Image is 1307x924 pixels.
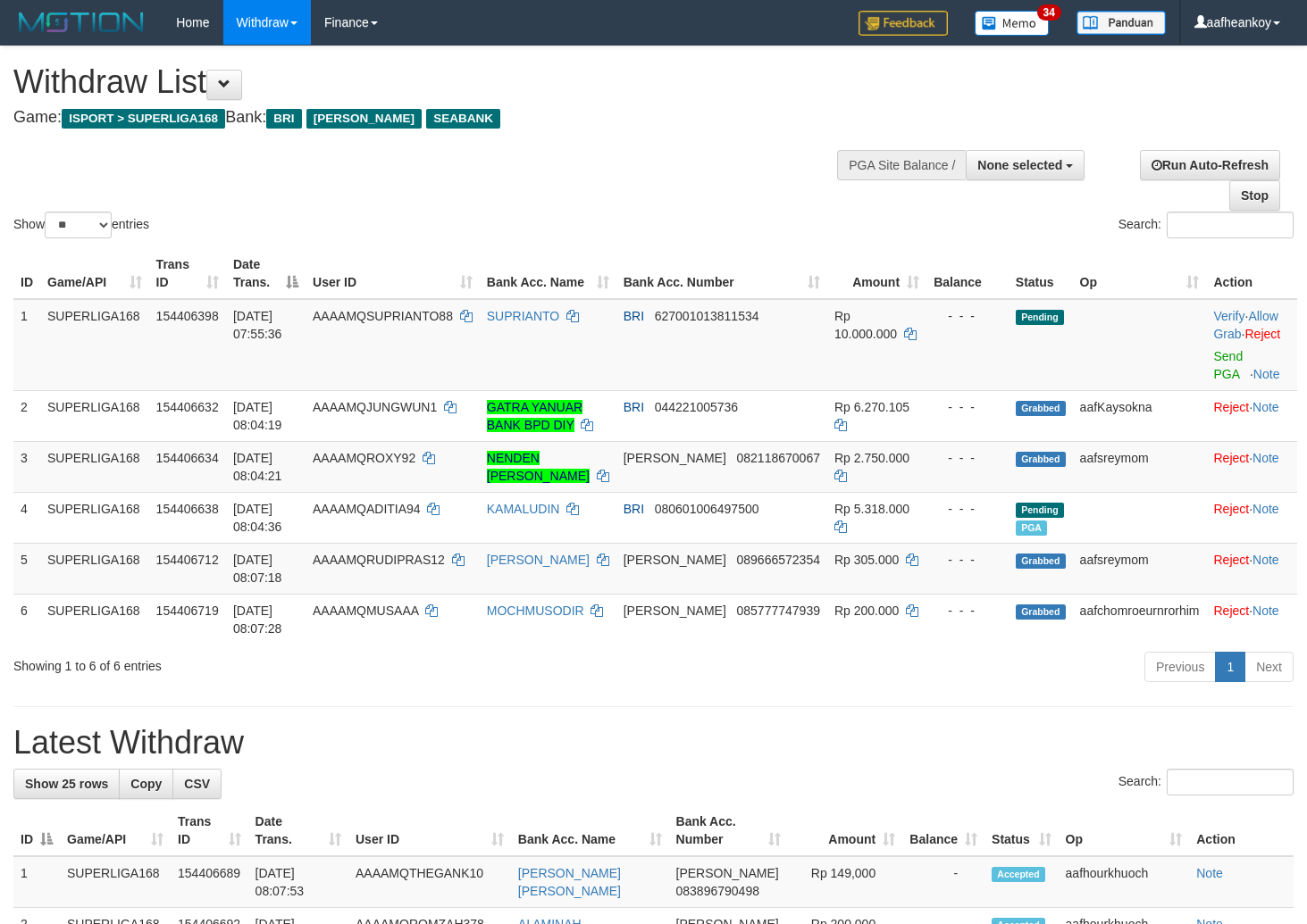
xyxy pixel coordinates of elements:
a: Verify [1213,309,1244,323]
a: MOCHMUSODIR [487,604,584,618]
label: Show entries [13,212,149,238]
td: aafsreymom [1073,543,1207,594]
a: 1 [1215,652,1245,682]
td: SUPERLIGA168 [40,543,149,594]
span: Show 25 rows [25,777,108,791]
span: Grabbed [1016,604,1066,620]
th: Amount: activate to sort column ascending [788,805,902,856]
span: AAAAMQRUDIPRAS12 [313,553,445,567]
th: Date Trans.: activate to sort column descending [226,248,306,299]
td: - [902,856,984,908]
a: [PERSON_NAME] [PERSON_NAME] [518,866,621,898]
td: · · [1206,299,1297,391]
td: [DATE] 08:07:53 [248,856,348,908]
td: SUPERLIGA168 [40,299,149,391]
span: 154406398 [156,309,219,323]
th: Date Trans.: activate to sort column ascending [248,805,348,856]
a: Reject [1213,400,1249,414]
span: Copy 085777747939 to clipboard [737,604,820,618]
span: AAAAMQSUPRIANTO88 [313,309,453,323]
a: Note [1253,367,1280,381]
th: Balance: activate to sort column ascending [902,805,984,856]
span: BRI [624,502,644,516]
img: MOTION_logo.png [13,9,149,36]
td: · [1206,492,1297,543]
span: Rp 200.000 [834,604,899,618]
td: 1 [13,299,40,391]
h1: Withdraw List [13,64,853,100]
a: CSV [172,769,222,799]
span: Accepted [992,867,1045,882]
span: [DATE] 08:04:19 [233,400,282,432]
span: ISPORT > SUPERLIGA168 [62,109,225,129]
span: Pending [1016,310,1064,325]
th: Op: activate to sort column ascending [1073,248,1207,299]
button: None selected [966,150,1085,180]
span: Copy 082118670067 to clipboard [737,451,820,465]
span: AAAAMQJUNGWUN1 [313,400,437,414]
span: [DATE] 08:07:28 [233,604,282,636]
a: SUPRIANTO [487,309,559,323]
label: Search: [1118,769,1294,795]
td: aafKaysokna [1073,390,1207,441]
div: - - - [934,551,1001,569]
span: Rp 5.318.000 [834,502,909,516]
span: AAAAMQROXY92 [313,451,415,465]
td: aafchomroeurnrorhim [1073,594,1207,645]
th: Game/API: activate to sort column ascending [60,805,171,856]
th: Bank Acc. Number: activate to sort column ascending [616,248,827,299]
span: Marked by aafromsomean [1016,520,1047,536]
span: 154406719 [156,604,219,618]
span: Copy 089666572354 to clipboard [737,553,820,567]
a: Reject [1213,451,1249,465]
img: panduan.png [1077,11,1166,35]
a: [PERSON_NAME] [487,553,590,567]
span: SEABANK [426,109,500,129]
span: BRI [624,309,644,323]
a: Note [1253,400,1279,414]
td: AAAAMQTHEGANK10 [348,856,511,908]
th: ID [13,248,40,299]
td: · [1206,441,1297,492]
span: AAAAMQADITIA94 [313,502,421,516]
td: Rp 149,000 [788,856,902,908]
td: · [1206,390,1297,441]
span: [PERSON_NAME] [624,451,726,465]
h4: Game: Bank: [13,109,853,127]
a: Reject [1213,553,1249,567]
span: Rp 305.000 [834,553,899,567]
a: Next [1244,652,1294,682]
span: 154406712 [156,553,219,567]
span: Grabbed [1016,452,1066,467]
span: 154406634 [156,451,219,465]
span: AAAAMQMUSAAA [313,604,418,618]
th: Trans ID: activate to sort column ascending [171,805,248,856]
a: Reject [1213,502,1249,516]
span: Copy 080601006497500 to clipboard [655,502,759,516]
label: Search: [1118,212,1294,238]
span: · [1213,309,1278,341]
a: Previous [1144,652,1216,682]
span: 154406638 [156,502,219,516]
th: User ID: activate to sort column ascending [348,805,511,856]
a: Note [1196,866,1223,880]
select: Showentries [45,212,112,238]
a: Show 25 rows [13,769,120,799]
td: SUPERLIGA168 [60,856,171,908]
td: 3 [13,441,40,492]
th: Bank Acc. Name: activate to sort column ascending [511,805,669,856]
span: [PERSON_NAME] [306,109,422,129]
span: [DATE] 08:04:21 [233,451,282,483]
div: Showing 1 to 6 of 6 entries [13,650,532,675]
th: Bank Acc. Number: activate to sort column ascending [669,805,789,856]
span: Copy 083896790498 to clipboard [676,884,759,898]
div: PGA Site Balance / [837,150,966,180]
div: - - - [934,398,1001,416]
img: Button%20Memo.svg [975,11,1050,36]
h1: Latest Withdraw [13,725,1294,761]
td: 154406689 [171,856,248,908]
span: BRI [266,109,301,129]
td: 6 [13,594,40,645]
th: ID: activate to sort column descending [13,805,60,856]
span: Grabbed [1016,554,1066,569]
